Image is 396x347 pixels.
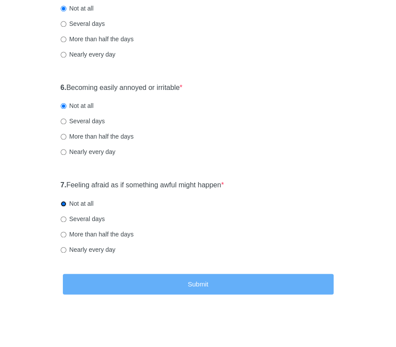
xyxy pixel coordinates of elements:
[61,52,66,57] input: Nearly every day
[61,181,66,189] strong: 7.
[61,19,105,28] label: Several days
[61,180,224,190] label: Feeling afraid as if something awful might happen
[61,117,105,125] label: Several days
[61,36,66,42] input: More than half the days
[61,149,66,155] input: Nearly every day
[61,21,66,27] input: Several days
[61,101,94,110] label: Not at all
[61,230,134,239] label: More than half the days
[61,103,66,109] input: Not at all
[61,134,66,140] input: More than half the days
[61,215,105,223] label: Several days
[61,132,134,141] label: More than half the days
[61,147,116,156] label: Nearly every day
[61,4,94,13] label: Not at all
[61,50,116,59] label: Nearly every day
[61,232,66,237] input: More than half the days
[61,35,134,43] label: More than half the days
[61,216,66,222] input: Several days
[61,118,66,124] input: Several days
[61,199,94,208] label: Not at all
[61,83,183,93] label: Becoming easily annoyed or irritable
[63,274,334,294] button: Submit
[61,6,66,11] input: Not at all
[61,245,116,254] label: Nearly every day
[61,201,66,207] input: Not at all
[61,84,66,91] strong: 6.
[61,247,66,253] input: Nearly every day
